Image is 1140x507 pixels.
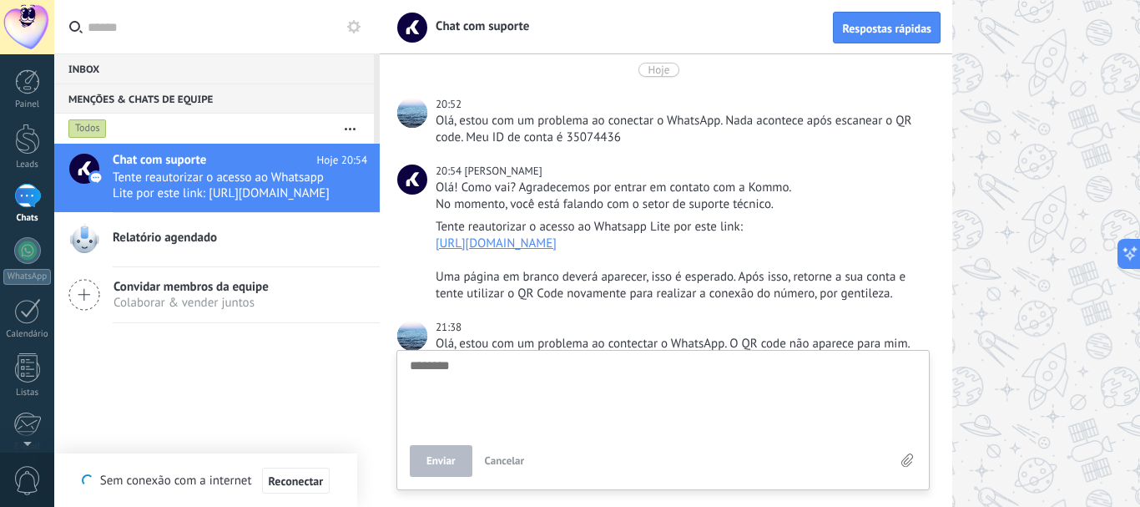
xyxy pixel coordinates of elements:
[410,445,472,477] button: Enviar
[833,12,941,43] button: Respostas rápidas
[82,467,330,494] div: Sem conexão com a internet
[3,99,52,110] div: Painel
[397,165,427,195] span: Gabriel S.
[436,163,464,180] div: 20:54
[436,196,926,213] div: No momento, você está falando com o setor de suporte técnico.
[436,180,926,196] div: Olá! Como vai? Agradecemos por entrar em contato com a Kommo.
[113,230,217,246] span: Relatório agendado
[436,336,926,369] div: Olá, estou com um problema ao contectar o WhatsApp. O QR code não aparece para mim. Meu ID de con...
[464,164,542,178] span: Gabriel S.
[397,321,427,351] span: Elisabeth Sandra
[113,279,269,295] span: Convidar membros da equipe
[54,213,380,266] a: Relatório agendado
[113,152,206,169] span: Chat com suporte
[68,119,107,139] div: Todos
[3,213,52,224] div: Chats
[54,84,374,114] div: Menções & Chats de equipe
[426,455,456,467] span: Enviar
[3,269,51,285] div: WhatsApp
[436,236,557,251] a: [URL][DOMAIN_NAME]
[3,329,52,340] div: Calendário
[436,319,464,336] div: 21:38
[478,445,532,477] button: Cancelar
[436,113,926,146] div: Olá, estou com um problema ao conectar o WhatsApp. Nada acontece após escanear o QR code. Meu ID ...
[436,96,464,113] div: 20:52
[3,160,52,170] div: Leads
[269,475,324,487] span: Reconectar
[54,53,374,84] div: Inbox
[426,18,529,34] span: Chat com suporte
[397,98,427,128] span: Elisabeth Sandra
[436,269,926,302] div: Uma página em branco deverá aparecer, isso é esperado. Após isso, retorne a sua conta e tente uti...
[113,295,269,311] span: Colaborar & vender juntos
[262,468,330,494] button: Reconectar
[436,219,926,236] div: Tente reautorizar o acesso ao Whatsapp Lite por este link:
[113,170,335,201] span: Tente reautorizar o acesso ao Whatsapp Lite por este link: [URL][DOMAIN_NAME] Uma página em branc...
[842,23,931,34] span: Respostas rápidas
[648,63,670,77] div: Hoje
[485,454,525,468] span: Cancelar
[332,114,368,144] button: Mais
[3,388,52,398] div: Listas
[317,152,367,169] span: Hoje 20:54
[54,144,380,212] a: Chat com suporte Hoje 20:54 Tente reautorizar o acesso ao Whatsapp Lite por este link: [URL][DOMA...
